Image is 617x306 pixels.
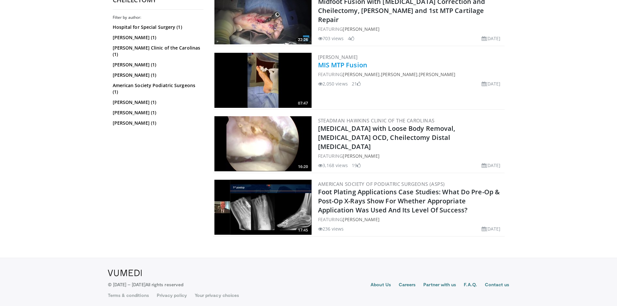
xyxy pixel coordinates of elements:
img: RcxVNUapo-mhKxBX4yMDoxOjA4MTs8z0_1.300x170_q85_crop-smart_upscale.jpg [214,116,312,171]
div: FEATURING [318,26,503,32]
img: c1af50c6-309d-44f7-b6fe-e114dbe1d961.300x170_q85_crop-smart_upscale.jpg [214,53,312,108]
a: MIS MTP Fusion [318,61,367,69]
li: 236 views [318,225,344,232]
a: [MEDICAL_DATA] with Loose Body Removal, [MEDICAL_DATA] OCD, Cheilectomy Distal [MEDICAL_DATA] [318,124,455,151]
a: [PERSON_NAME] [343,216,379,222]
span: 16:20 [296,164,310,170]
li: 3,168 views [318,162,348,169]
a: Steadman Hawkins Clinic of the Carolinas [318,117,435,124]
a: [PERSON_NAME] (1) [113,109,202,116]
a: American Society of Podiatric Surgeons (ASPS) [318,181,445,187]
a: Terms & conditions [108,292,149,299]
a: Careers [399,281,416,289]
li: [DATE] [482,35,501,42]
li: 19 [352,162,361,169]
a: [PERSON_NAME] (1) [113,34,202,41]
span: 22:26 [296,37,310,43]
a: Partner with us [423,281,456,289]
a: [PERSON_NAME] (1) [113,62,202,68]
a: Your privacy choices [195,292,239,299]
span: All rights reserved [145,282,183,287]
a: [PERSON_NAME] [318,54,358,60]
div: FEATURING [318,153,503,159]
a: Privacy policy [157,292,187,299]
a: [PERSON_NAME] [343,153,379,159]
div: FEATURING , , [318,71,503,78]
li: 703 views [318,35,344,42]
a: [PERSON_NAME] [343,26,379,32]
li: [DATE] [482,80,501,87]
a: [PERSON_NAME] (1) [113,120,202,126]
a: Foot Plating Applications Case Studies: What Do Pre-Op & Post-Op X-Rays Show For Whether Appropri... [318,187,500,214]
a: Contact us [485,281,509,289]
a: [PERSON_NAME] [381,71,417,77]
a: Hospital for Special Surgery (1) [113,24,202,30]
img: 3ab6c835-29e5-4d91-ad1f-1214696ed4ab.300x170_q85_crop-smart_upscale.jpg [214,180,312,235]
span: 07:47 [296,100,310,106]
a: About Us [371,281,391,289]
a: 17:45 [214,180,312,235]
h3: Filter by author: [113,15,203,20]
li: 2,050 views [318,80,348,87]
a: 16:20 [214,116,312,171]
li: [DATE] [482,162,501,169]
span: 17:45 [296,227,310,233]
li: 21 [352,80,361,87]
a: American Society Podiatric Surgeons (1) [113,82,202,95]
img: VuMedi Logo [108,270,142,276]
div: FEATURING [318,216,503,223]
a: [PERSON_NAME] [343,71,379,77]
a: [PERSON_NAME] (1) [113,72,202,78]
li: 4 [348,35,354,42]
li: [DATE] [482,225,501,232]
a: [PERSON_NAME] (1) [113,99,202,106]
p: © [DATE] – [DATE] [108,281,184,288]
a: [PERSON_NAME] Clinic of the Carolinas (1) [113,45,202,58]
a: F.A.Q. [464,281,477,289]
a: 07:47 [214,53,312,108]
a: [PERSON_NAME] [419,71,455,77]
